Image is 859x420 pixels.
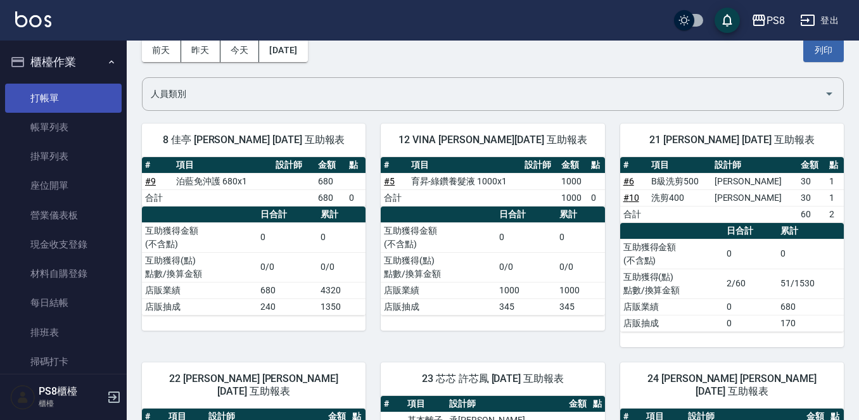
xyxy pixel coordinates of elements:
[496,252,556,282] td: 0/0
[396,372,589,385] span: 23 芯芯 許芯鳳 [DATE] 互助報表
[142,282,257,298] td: 店販業績
[5,46,122,79] button: 櫃檯作業
[798,173,826,189] td: 30
[39,385,103,398] h5: PS8櫃檯
[384,176,395,186] a: #5
[556,222,604,252] td: 0
[5,84,122,113] a: 打帳單
[635,372,829,398] span: 24 [PERSON_NAME] [PERSON_NAME] [DATE] 互助報表
[157,134,350,146] span: 8 佳亭 [PERSON_NAME] [DATE] 互助報表
[381,252,496,282] td: 互助獲得(點) 點數/換算金額
[723,269,777,298] td: 2/60
[317,282,366,298] td: 4320
[317,298,366,315] td: 1350
[777,239,844,269] td: 0
[220,39,260,62] button: 今天
[798,206,826,222] td: 60
[715,8,740,33] button: save
[142,39,181,62] button: 前天
[767,13,785,29] div: PS8
[623,193,639,203] a: #10
[5,347,122,376] a: 掃碼打卡
[566,396,590,412] th: 金額
[558,157,588,174] th: 金額
[381,157,604,207] table: a dense table
[346,157,366,174] th: 點
[620,223,844,332] table: a dense table
[142,298,257,315] td: 店販抽成
[257,252,317,282] td: 0/0
[795,9,844,32] button: 登出
[798,189,826,206] td: 30
[620,157,649,174] th: #
[777,315,844,331] td: 170
[777,298,844,315] td: 680
[15,11,51,27] img: Logo
[173,157,272,174] th: 項目
[39,398,103,409] p: 櫃檯
[315,157,346,174] th: 金額
[142,157,366,207] table: a dense table
[157,372,350,398] span: 22 [PERSON_NAME] [PERSON_NAME] [DATE] 互助報表
[142,207,366,315] table: a dense table
[145,176,156,186] a: #9
[315,189,346,206] td: 680
[381,396,404,412] th: #
[558,173,588,189] td: 1000
[142,189,173,206] td: 合計
[556,298,604,315] td: 345
[777,269,844,298] td: 51/1530
[381,207,604,315] table: a dense table
[317,222,366,252] td: 0
[723,298,777,315] td: 0
[257,298,317,315] td: 240
[5,318,122,347] a: 排班表
[257,282,317,298] td: 680
[446,396,566,412] th: 設計師
[5,142,122,171] a: 掛單列表
[521,157,558,174] th: 設計師
[142,252,257,282] td: 互助獲得(點) 點數/換算金額
[556,252,604,282] td: 0/0
[381,189,407,206] td: 合計
[496,298,556,315] td: 345
[556,282,604,298] td: 1000
[826,157,844,174] th: 點
[588,189,605,206] td: 0
[381,282,496,298] td: 店販業績
[317,252,366,282] td: 0/0
[826,173,844,189] td: 1
[798,157,826,174] th: 金額
[623,176,634,186] a: #6
[381,157,407,174] th: #
[620,239,724,269] td: 互助獲得金額 (不含點)
[496,207,556,223] th: 日合計
[257,207,317,223] th: 日合計
[317,207,366,223] th: 累計
[826,206,844,222] td: 2
[5,171,122,200] a: 座位開單
[408,173,522,189] td: 育昇-綠鑽養髮液 1000x1
[723,223,777,239] th: 日合計
[648,189,711,206] td: 洗剪400
[181,39,220,62] button: 昨天
[620,206,649,222] td: 合計
[257,222,317,252] td: 0
[5,259,122,288] a: 材料自購登錄
[711,173,798,189] td: [PERSON_NAME]
[711,189,798,206] td: [PERSON_NAME]
[346,189,366,206] td: 0
[723,315,777,331] td: 0
[142,222,257,252] td: 互助獲得金額 (不含點)
[777,223,844,239] th: 累計
[496,282,556,298] td: 1000
[142,157,173,174] th: #
[5,201,122,230] a: 營業儀表板
[590,396,605,412] th: 點
[315,173,346,189] td: 680
[556,207,604,223] th: 累計
[381,222,496,252] td: 互助獲得金額 (不含點)
[5,230,122,259] a: 現金收支登錄
[635,134,829,146] span: 21 [PERSON_NAME] [DATE] 互助報表
[648,173,711,189] td: B級洗剪500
